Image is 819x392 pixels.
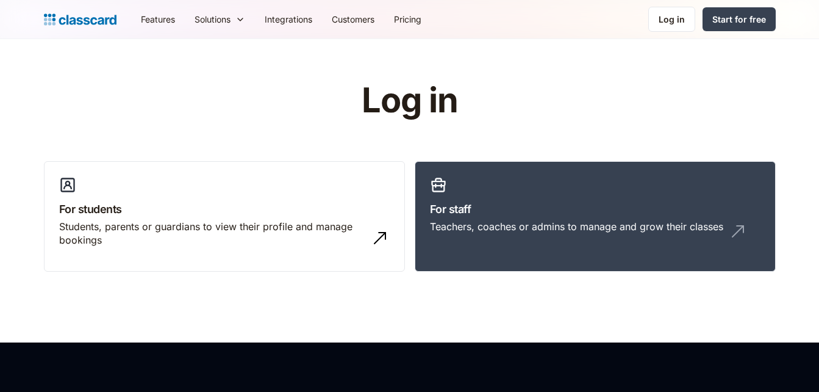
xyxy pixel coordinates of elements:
[703,7,776,31] a: Start for free
[712,13,766,26] div: Start for free
[44,11,116,28] a: home
[195,13,231,26] div: Solutions
[59,220,365,247] div: Students, parents or guardians to view their profile and manage bookings
[415,161,776,272] a: For staffTeachers, coaches or admins to manage and grow their classes
[59,201,390,217] h3: For students
[216,82,603,120] h1: Log in
[185,5,255,33] div: Solutions
[44,161,405,272] a: For studentsStudents, parents or guardians to view their profile and manage bookings
[659,13,685,26] div: Log in
[430,201,760,217] h3: For staff
[255,5,322,33] a: Integrations
[322,5,384,33] a: Customers
[430,220,723,233] div: Teachers, coaches or admins to manage and grow their classes
[131,5,185,33] a: Features
[648,7,695,32] a: Log in
[384,5,431,33] a: Pricing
